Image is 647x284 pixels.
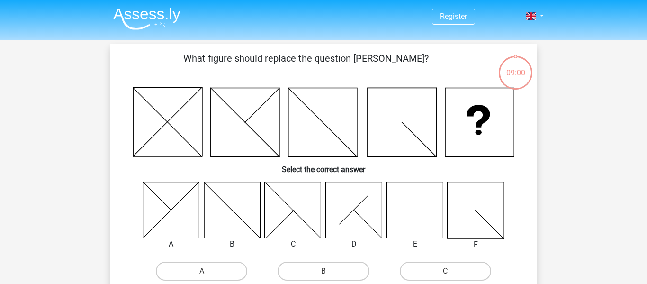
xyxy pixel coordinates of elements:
label: B [278,262,369,281]
div: A [135,238,207,250]
p: What figure should replace the question [PERSON_NAME]? [125,51,486,80]
div: 09:00 [498,55,533,79]
label: C [400,262,491,281]
label: A [156,262,247,281]
img: Assessly [113,8,180,30]
h6: Select the correct answer [125,157,522,174]
a: Register [440,12,467,21]
div: D [318,238,390,250]
div: C [257,238,329,250]
div: E [379,238,451,250]
div: B [197,238,268,250]
div: F [440,239,512,250]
